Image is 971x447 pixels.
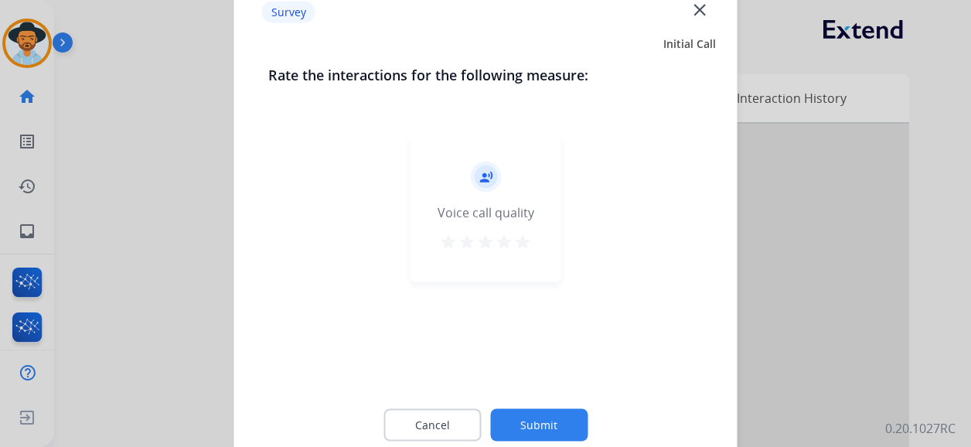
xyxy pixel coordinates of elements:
h3: Rate the interactions for the following measure: [268,64,704,86]
button: Cancel [383,409,481,442]
mat-icon: star [513,233,532,251]
button: Submit [490,409,588,442]
div: Voice call quality [438,203,534,222]
mat-icon: star [458,233,476,251]
mat-icon: star [495,233,513,251]
p: 0.20.1027RC [885,419,956,438]
span: Initial Call [663,36,716,52]
mat-icon: star [439,233,458,251]
mat-icon: star [476,233,495,251]
mat-icon: record_voice_over [479,170,492,184]
p: Survey [262,1,315,22]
